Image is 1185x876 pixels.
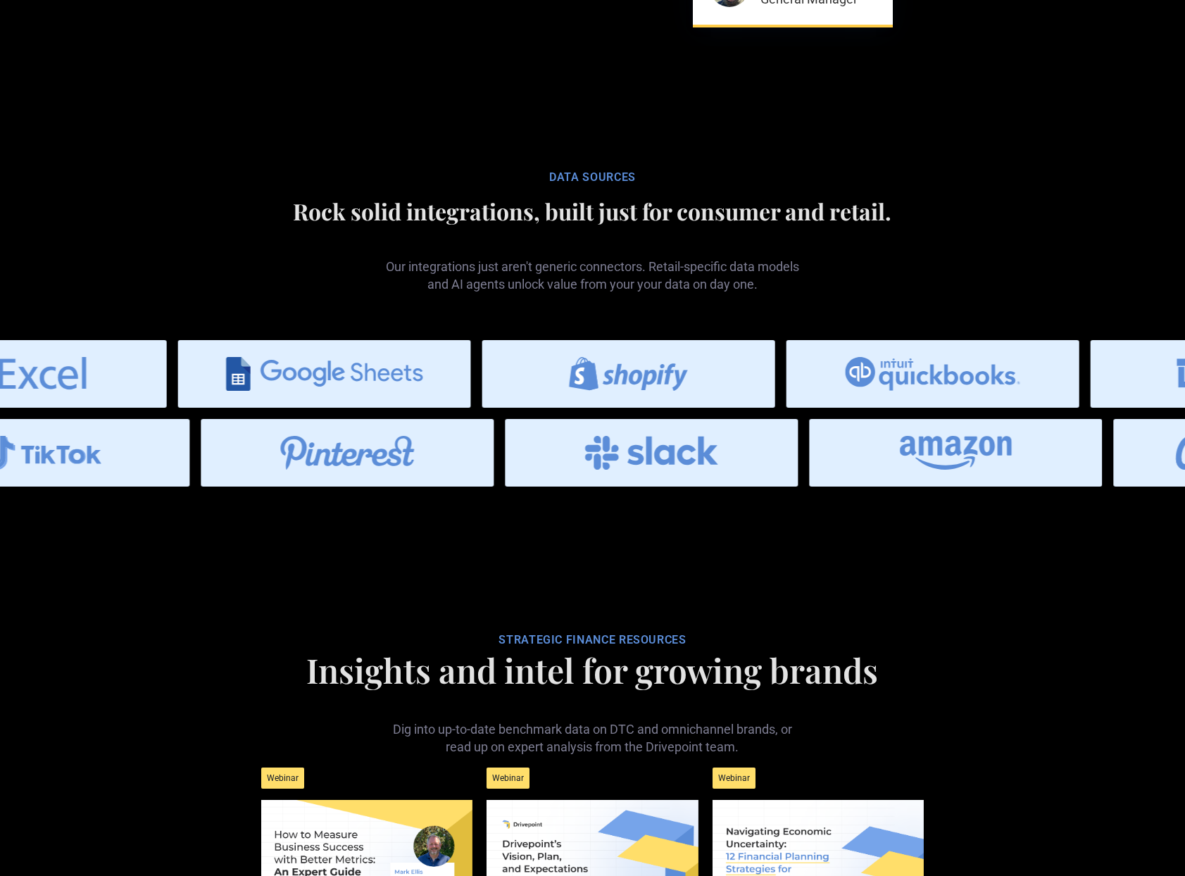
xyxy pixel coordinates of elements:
p: Dig into up-to-date benchmark data on DTC and omnichannel brands, or read up on expert analysis f... [381,698,803,756]
div: Data SOURCES [254,170,932,184]
div: STRATEGIC FINANCE RESOURCES [254,633,932,647]
div: Webinar [713,768,755,789]
div: Webinar [261,768,304,789]
div: Webinar [487,768,529,789]
p: Our integrations just aren't generic connectors. Retail-specific data models and AI agents unlock... [381,235,803,293]
h2: Rock solid integrations, built just for consumer and retail. [254,199,932,224]
h1: Insights and intel for growing brands [254,653,932,687]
